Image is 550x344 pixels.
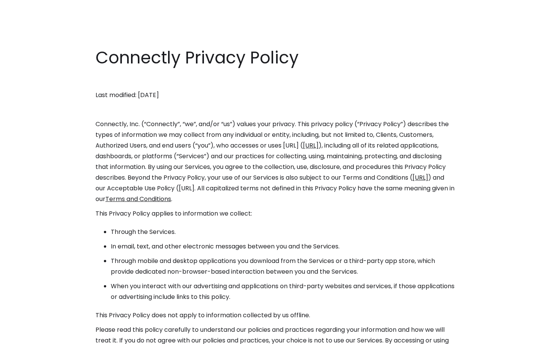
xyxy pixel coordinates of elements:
[111,281,455,302] li: When you interact with our advertising and applications on third-party websites and services, if ...
[95,208,455,219] p: This Privacy Policy applies to information we collect:
[303,141,319,150] a: [URL]
[95,119,455,204] p: Connectly, Inc. (“Connectly”, “we”, and/or “us”) values your privacy. This privacy policy (“Priva...
[95,310,455,321] p: This Privacy Policy does not apply to information collected by us offline.
[111,241,455,252] li: In email, text, and other electronic messages between you and the Services.
[412,173,428,182] a: [URL]
[8,330,46,341] aside: Language selected: English
[111,227,455,237] li: Through the Services.
[105,195,171,203] a: Terms and Conditions
[95,104,455,115] p: ‍
[95,90,455,101] p: Last modified: [DATE]
[95,46,455,70] h1: Connectly Privacy Policy
[15,331,46,341] ul: Language list
[95,75,455,86] p: ‍
[111,256,455,277] li: Through mobile and desktop applications you download from the Services or a third-party app store...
